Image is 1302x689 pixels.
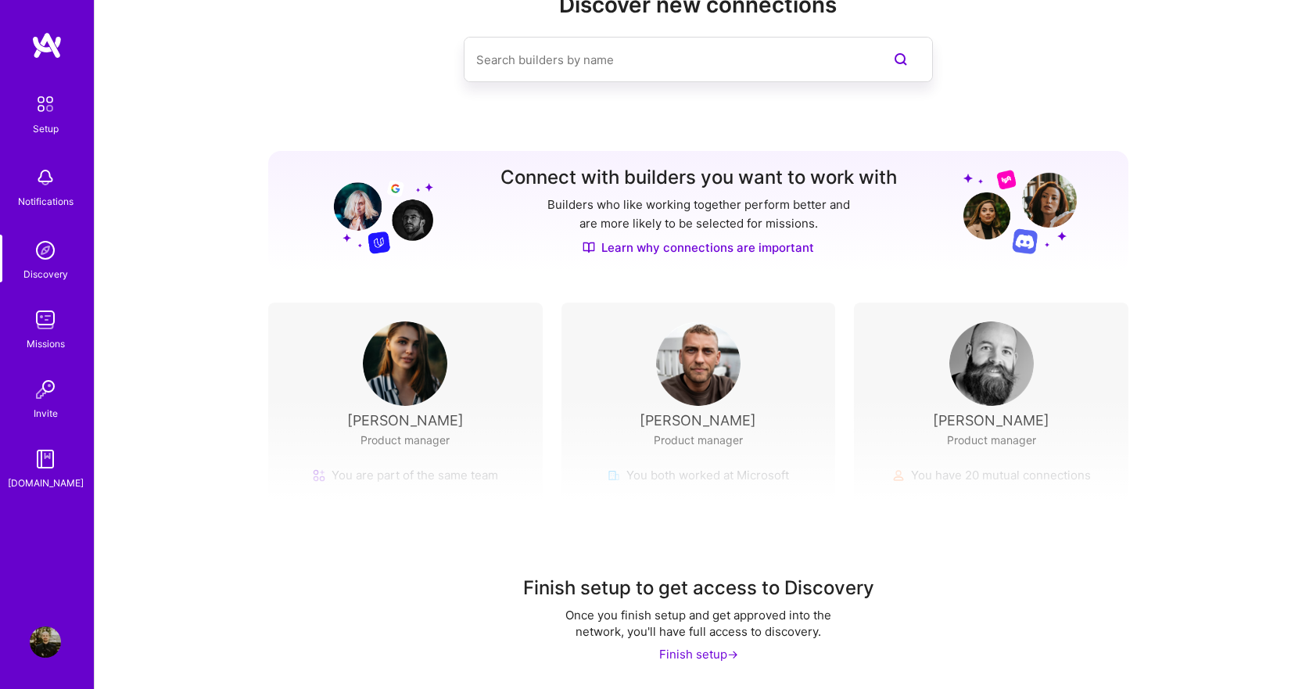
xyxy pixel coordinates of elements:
div: [DOMAIN_NAME] [8,475,84,491]
img: User Avatar [656,321,741,406]
div: Finish setup -> [659,646,738,662]
input: Search builders by name [476,40,858,80]
img: teamwork [30,304,61,336]
img: User Avatar [30,626,61,658]
img: Discover [583,241,595,254]
h3: Connect with builders you want to work with [500,167,897,189]
img: Grow your network [963,169,1077,254]
a: Learn why connections are important [583,239,814,256]
div: Discovery [23,266,68,282]
img: logo [31,31,63,59]
div: Notifications [18,193,74,210]
i: icon SearchPurple [891,50,910,69]
img: discovery [30,235,61,266]
a: User Avatar [26,626,65,658]
img: User Avatar [363,321,447,406]
div: Finish setup to get access to Discovery [523,576,874,601]
div: Missions [27,336,65,352]
div: Setup [33,120,59,137]
div: Invite [34,405,58,422]
div: Once you finish setup and get approved into the network, you'll have full access to discovery. [542,607,855,640]
p: Builders who like working together perform better and are more likely to be selected for missions. [544,196,853,233]
img: Grow your network [320,168,433,254]
img: guide book [30,443,61,475]
img: setup [29,88,62,120]
img: bell [30,162,61,193]
img: Invite [30,374,61,405]
img: User Avatar [949,321,1034,406]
